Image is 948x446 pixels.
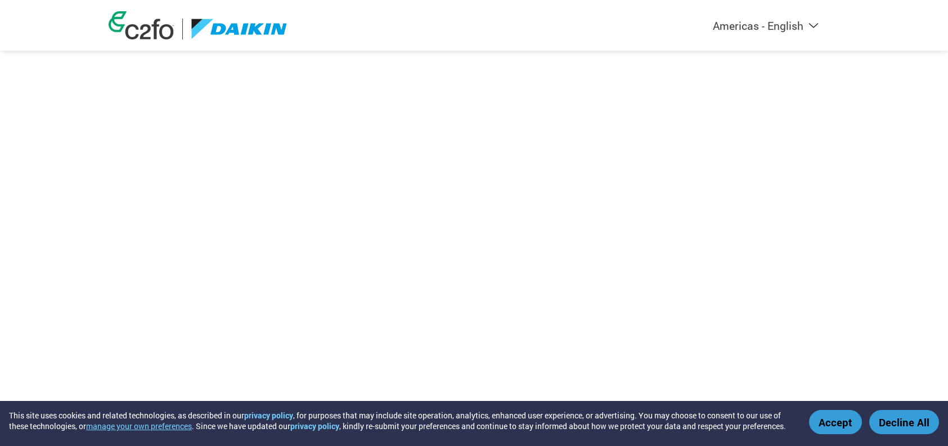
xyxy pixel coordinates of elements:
[809,410,862,434] button: Accept
[86,421,192,431] button: manage your own preferences
[869,410,939,434] button: Decline All
[244,410,293,421] a: privacy policy
[9,410,793,431] div: This site uses cookies and related technologies, as described in our , for purposes that may incl...
[290,421,339,431] a: privacy policy
[109,11,174,39] img: c2fo logo
[191,19,288,39] img: Daikin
